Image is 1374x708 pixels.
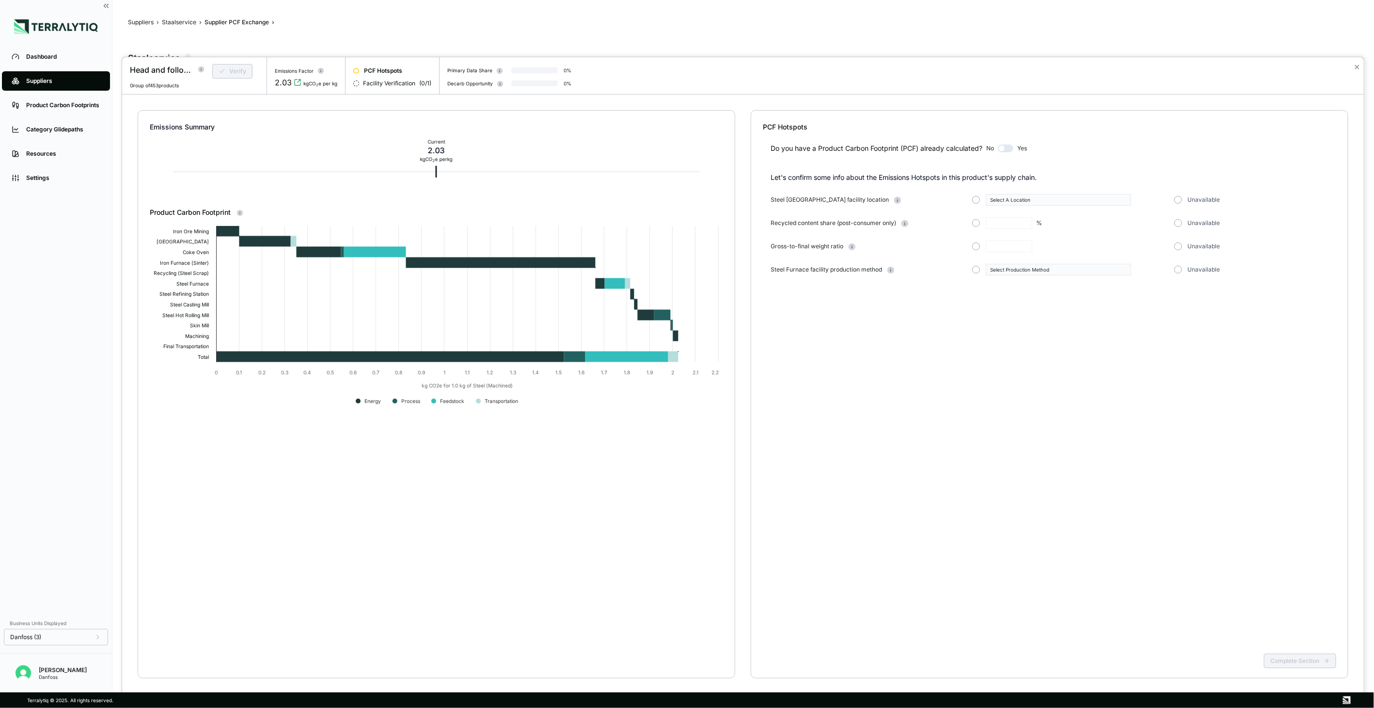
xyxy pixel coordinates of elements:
div: Select A Location [990,197,1127,203]
span: PCF Hotspots [364,67,402,75]
text: 1.2 [487,370,493,375]
text: 0.7 [372,370,379,375]
span: Gross-to-final weight ratio [771,242,843,250]
text: 1.4 [532,370,539,375]
button: Close [1354,61,1360,73]
span: No [986,145,994,152]
text: 0.4 [303,370,311,375]
div: kgCO e per kg [303,80,337,86]
text: 1.6 [578,370,584,375]
span: Unavailable [1188,196,1220,204]
text: Steel Refining Station [159,291,209,297]
text: 1.5 [555,370,562,375]
text: Steel Hot Rolling Mill [162,312,209,319]
span: Facility Verification [363,80,415,87]
div: Current [420,139,453,145]
div: 2.03 [420,145,453,156]
text: Energy [364,398,381,404]
text: Total [198,354,209,360]
div: kg CO e per kg [420,156,453,162]
span: Unavailable [1188,219,1220,227]
text: Machining [185,333,209,339]
span: ( 0 / 1 ) [419,80,431,87]
span: Unavailable [1188,242,1220,250]
text: Transportation [485,398,518,404]
div: Do you have a Product Carbon Footprint (PCF) already calculated? [771,144,982,153]
text: 0.9 [418,370,425,375]
text: Iron Furnace (Sinter) [160,260,209,266]
p: Let's confirm some info about the Emissions Hotspots in this product's supply chain. [771,173,1336,182]
text: 1.3 [510,370,516,375]
div: 0 % [564,67,571,73]
div: Primary Data Share [447,67,492,73]
text: 0 [215,370,218,375]
text: 0.1 [236,370,242,375]
text: Iron Ore Mining [173,228,209,235]
text: 2.2 [711,370,719,375]
button: Select A Location [986,194,1131,206]
text: Recycling (Steel Scrap) [154,270,209,276]
div: 0 % [564,80,571,86]
div: 2.03 [275,77,292,88]
span: Steel [GEOGRAPHIC_DATA] facility location [771,196,889,204]
div: Emissions Summary [150,122,723,132]
text: Feedstock [440,398,464,404]
text: 0.8 [395,370,402,375]
text: 1 [443,370,445,375]
div: Emissions Factor [275,68,314,74]
span: Unavailable [1188,266,1220,274]
text: Coke Oven [183,249,209,255]
svg: View audit trail [294,79,301,86]
sub: 2 [433,159,435,163]
text: 1.1 [465,370,470,375]
text: 1.9 [647,370,653,375]
text: 1.8 [624,370,630,375]
text: Steel Furnace [176,281,209,287]
span: Recycled content share (post-consumer only) [771,219,896,227]
text: 0.3 [281,370,288,375]
div: % [1036,219,1042,227]
text: [GEOGRAPHIC_DATA] [157,239,209,244]
text: kg CO2e for 1.0 kg of Steel (Machined) [422,383,513,389]
div: Head and follower [130,64,192,76]
span: Group of 453 products [130,82,179,88]
text: 1.7 [601,370,607,375]
div: PCF Hotspots [763,122,1336,132]
div: Select Production Method [990,267,1127,273]
text: Final Transportation [163,343,209,350]
sub: 2 [316,83,318,87]
button: Select Production Method [986,264,1131,275]
text: Skin Mill [190,322,209,328]
text: Process [401,398,420,404]
text: Steel Casting Mill [170,302,209,308]
div: Decarb Opportunity [447,80,493,86]
text: 2.1 [693,370,698,375]
span: Steel Furnace facility production method [771,266,882,274]
span: Yes [1017,145,1027,152]
text: 0.5 [327,370,334,375]
text: 0.6 [349,370,357,375]
div: Product Carbon Footprint [150,208,723,217]
text: 2 [671,370,674,375]
text: 0.2 [258,370,266,375]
